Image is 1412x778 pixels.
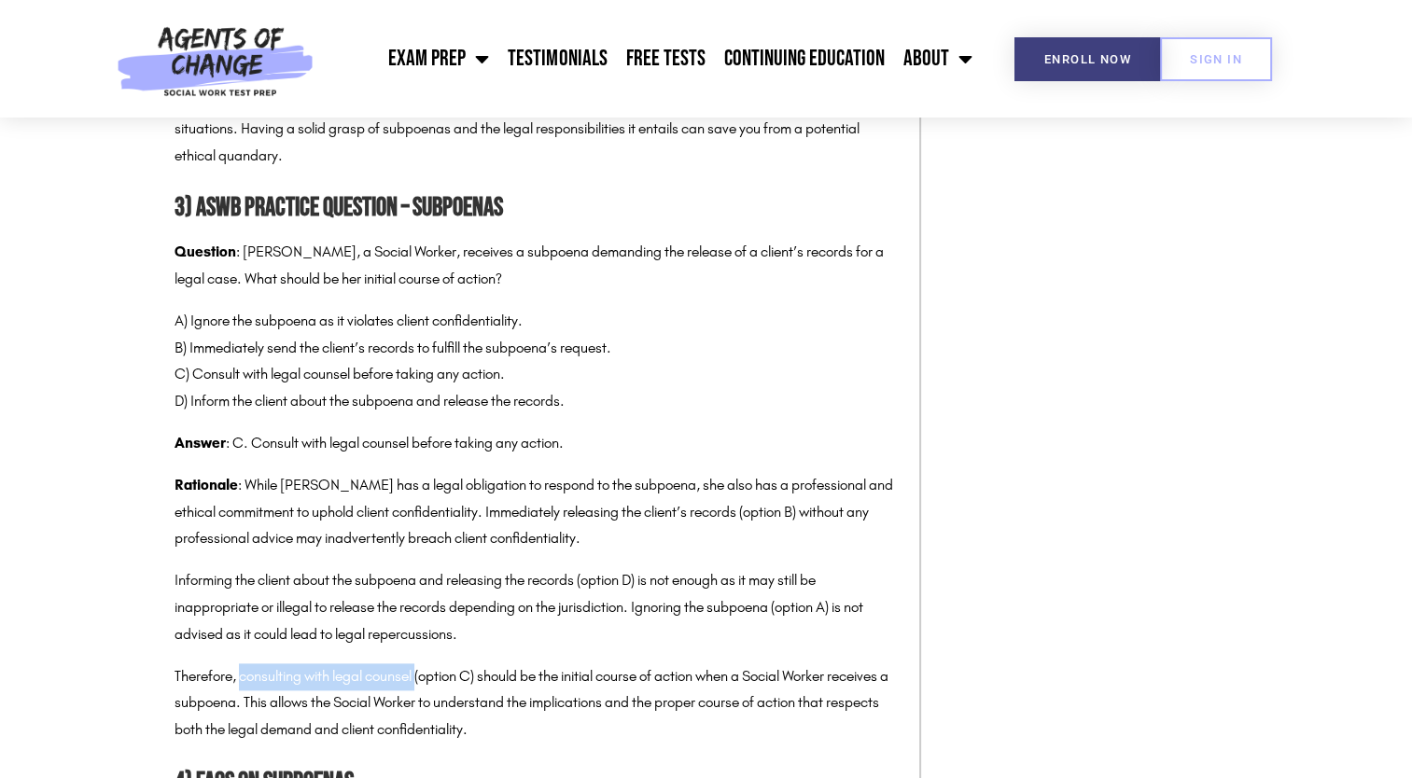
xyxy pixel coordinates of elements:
[1014,37,1161,81] a: Enroll Now
[175,239,901,293] p: : [PERSON_NAME], a Social Worker, receives a subpoena demanding the release of a client’s records...
[175,89,901,169] p: The ASWB exam goes beyond testing your theoretical knowledge—it evaluates your readiness to handl...
[175,472,901,552] p: : While [PERSON_NAME] has a legal obligation to respond to the subpoena, she also has a professio...
[175,567,901,647] p: Informing the client about the subpoena and releasing the records (option D) is not enough as it ...
[175,663,901,743] p: Therefore, consulting with legal counsel (option C) should be the initial course of action when a...
[1190,53,1242,65] span: SIGN IN
[175,308,901,415] p: A) Ignore the subpoena as it violates client confidentiality. B) Immediately send the client’s re...
[498,35,616,82] a: Testimonials
[1044,53,1131,65] span: Enroll Now
[323,35,982,82] nav: Menu
[175,243,236,260] strong: Question
[893,35,981,82] a: About
[714,35,893,82] a: Continuing Education
[175,188,901,229] h2: 3) ASWB Practice Question – Subpoenas
[616,35,714,82] a: Free Tests
[1160,37,1272,81] a: SIGN IN
[379,35,498,82] a: Exam Prep
[175,430,901,457] p: : C. Consult with legal counsel before taking any action.
[175,434,226,452] strong: Answer
[175,476,238,493] strong: Rationale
